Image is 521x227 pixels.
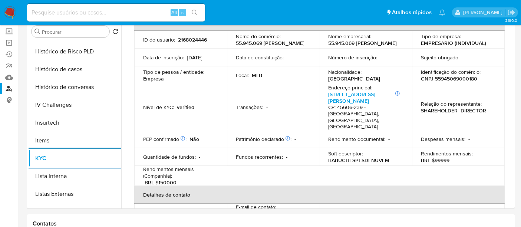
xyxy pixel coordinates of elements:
[189,136,199,142] p: Não
[145,179,177,186] p: BRL $150000
[29,114,121,132] button: Insurtech
[29,132,121,149] button: Items
[421,150,473,157] p: Rendimentos mensais :
[42,29,106,35] input: Procurar
[29,78,121,96] button: Histórico de conversas
[329,136,386,142] p: Rendimento documental :
[329,54,377,61] p: Número de inscrição :
[329,69,362,75] p: Nacionalidade :
[329,33,372,40] p: Nome empresarial :
[143,54,184,61] p: Data de inscrição :
[421,107,486,114] p: SHAREHOLDER_DIRECTOR
[439,9,445,16] a: Notificações
[252,72,262,79] p: MLB
[421,136,465,142] p: Despesas mensais :
[143,166,218,179] p: Rendimentos mensais (Companhia) :
[329,104,400,130] h4: CP: 45606-239 - [GEOGRAPHIC_DATA], [GEOGRAPHIC_DATA], [GEOGRAPHIC_DATA]
[134,186,505,204] th: Detalhes de contato
[29,149,121,167] button: KYC
[329,40,397,46] p: 55.945.069 [PERSON_NAME]
[468,136,470,142] p: -
[236,54,284,61] p: Data de constituição :
[171,9,177,16] span: Alt
[421,40,486,46] p: EMPRESARIO (INDIVIDUAL)
[187,7,202,18] button: search-icon
[236,104,263,111] p: Transações :
[266,104,268,111] p: -
[27,8,205,17] input: Pesquise usuários ou casos...
[236,40,304,46] p: 55.945.069 [PERSON_NAME]
[29,43,121,60] button: Histórico de Risco PLD
[143,136,187,142] p: PEP confirmado :
[392,9,432,16] span: Atalhos rápidos
[294,136,296,142] p: -
[236,136,291,142] p: Patrimônio declarado :
[236,33,281,40] p: Nome do comércio :
[178,36,207,43] p: 2168024446
[187,54,202,61] p: [DATE]
[421,33,461,40] p: Tipo de empresa :
[199,154,200,160] p: -
[181,9,184,16] span: s
[421,54,459,61] p: Sujeito obrigado :
[236,72,249,79] p: Local :
[143,69,204,75] p: Tipo de pessoa / entidade :
[329,91,376,105] a: [STREET_ADDRESS][PERSON_NAME]
[329,150,363,157] p: Soft descriptor :
[34,29,40,34] button: Procurar
[177,104,194,111] p: verified
[29,60,121,78] button: Histórico de casos
[389,136,390,142] p: -
[236,204,276,210] p: E-mail de contato :
[29,185,121,203] button: Listas Externas
[329,84,373,91] p: Endereço principal :
[463,9,505,16] p: renato.lopes@mercadopago.com.br
[143,75,164,82] p: Empresa
[143,154,196,160] p: Quantidade de fundos :
[29,203,121,221] button: Marcas AML
[29,167,121,185] button: Lista Interna
[421,69,481,75] p: Identificação do comércio :
[329,157,390,164] p: BABUCHESPESDENUVEM
[287,54,288,61] p: -
[508,9,515,16] a: Sair
[143,104,174,111] p: Nível de KYC :
[505,17,517,23] span: 3.160.0
[421,157,449,164] p: BRL $99999
[329,75,380,82] p: [GEOGRAPHIC_DATA]
[143,36,175,43] p: ID do usuário :
[421,101,482,107] p: Relação do representante :
[112,29,118,37] button: Retornar ao pedido padrão
[286,154,287,160] p: -
[380,54,382,61] p: -
[29,96,121,114] button: IV Challenges
[462,54,464,61] p: -
[421,75,477,82] p: CNPJ 55945069000180
[236,154,283,160] p: Fundos recorrentes :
